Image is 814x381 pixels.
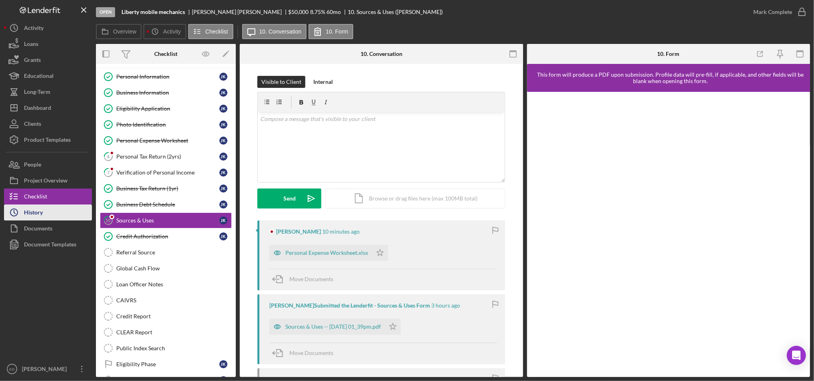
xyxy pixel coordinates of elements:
a: Photo IdentificationJK [100,117,232,133]
button: Personal Expense Worksheet.xlsx [269,245,388,261]
div: Eligibility Phase [116,361,219,367]
div: J K [219,153,227,161]
button: Mark Complete [745,4,810,20]
tspan: 6 [107,154,110,159]
button: Send [257,189,321,208]
button: 10. Conversation [242,24,307,39]
a: Credit AuthorizationJK [100,228,232,244]
button: Checklist [188,24,233,39]
span: $50,000 [289,8,309,15]
div: This form will produce a PDF upon submission. Profile data will pre-fill, if applicable, and othe... [531,71,810,84]
a: CAIVRS [100,292,232,308]
div: J K [219,73,227,81]
div: 60 mo [326,9,341,15]
div: Personal Information [116,73,219,80]
div: Credit Report [116,313,231,319]
button: Internal [309,76,337,88]
label: Activity [163,28,181,35]
div: Business Information [116,89,219,96]
div: Open [96,7,115,17]
span: Move Documents [289,349,333,356]
tspan: 10 [106,218,111,223]
div: Sources & Uses [116,217,219,224]
div: [PERSON_NAME] [20,361,72,379]
div: Public Index Search [116,345,231,351]
div: Personal Tax Return (2yrs) [116,153,219,160]
a: Personal InformationJK [100,69,232,85]
a: 10Sources & UsesJK [100,212,232,228]
div: Internal [313,76,333,88]
div: J K [219,169,227,177]
div: Photo Identification [116,121,219,128]
button: Overview [96,24,141,39]
div: Eligibility Application [116,105,219,112]
div: [PERSON_NAME] [276,228,321,235]
div: Business Debt Schedule [116,201,219,208]
a: 6Personal Tax Return (2yrs)JK [100,149,232,165]
div: J K [219,185,227,192]
div: [PERSON_NAME] [PERSON_NAME] [192,9,289,15]
a: Global Cash Flow [100,260,232,276]
div: Global Cash Flow [116,265,231,272]
a: Eligibility PhaseJK [100,356,232,372]
button: Visible to Client [257,76,305,88]
a: Personal Expense WorksheetJK [100,133,232,149]
label: 10. Form [326,28,348,35]
a: Business Debt ScheduleJK [100,196,232,212]
button: Sources & Uses -- [DATE] 01_39pm.pdf [269,319,401,335]
button: Activity [143,24,186,39]
div: 10. Form [657,51,680,57]
text: KD [9,367,14,371]
button: Move Documents [269,269,341,289]
a: Credit Report [100,308,232,324]
div: J K [219,137,227,145]
time: 2025-10-08 20:34 [322,228,360,235]
a: Eligibility ApplicationJK [100,101,232,117]
iframe: Lenderfit form [535,100,803,369]
div: Send [283,189,296,208]
a: Public Index Search [100,340,232,356]
div: Open Intercom Messenger [787,346,806,365]
div: CLEAR Report [116,329,231,335]
a: CLEAR Report [100,324,232,340]
div: J K [219,105,227,113]
div: Checklist [154,51,177,57]
div: [PERSON_NAME] Submitted the Lenderfit - Sources & Uses Form [269,302,430,309]
div: Mark Complete [753,4,792,20]
div: Verification of Personal Income [116,169,219,176]
b: Liberty mobile mechanics [121,9,185,15]
a: 7Verification of Personal IncomeJK [100,165,232,181]
a: Loan Officer Notes [100,276,232,292]
div: Loan Officer Notes [116,281,231,288]
a: Business Tax Return (1yr)JK [100,181,232,196]
div: Visible to Client [261,76,301,88]
div: Referral Source [116,249,231,256]
div: J K [219,89,227,97]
